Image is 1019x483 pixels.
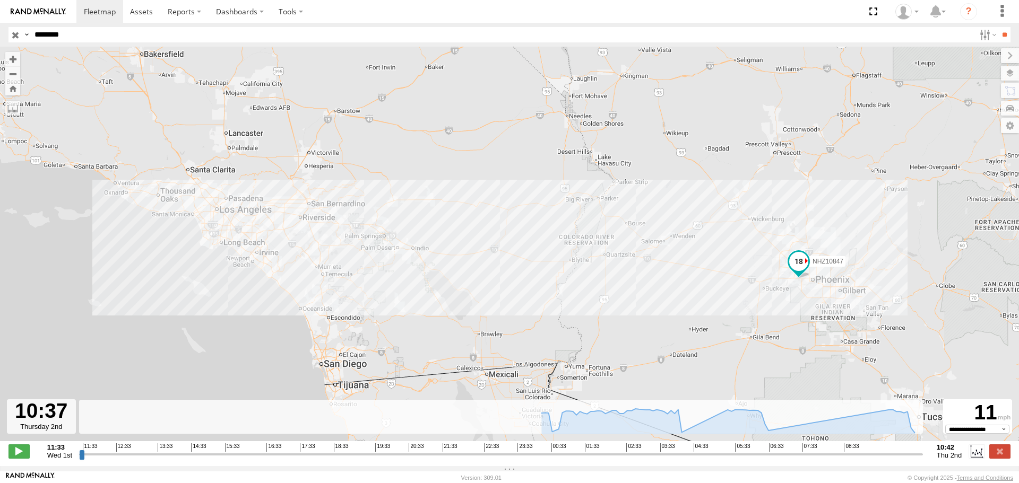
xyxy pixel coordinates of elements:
[83,443,98,452] span: 11:33
[960,3,977,20] i: ?
[191,443,206,452] span: 14:33
[945,401,1011,425] div: 11
[937,443,962,451] strong: 10:42
[266,443,281,452] span: 16:33
[517,443,532,452] span: 23:33
[844,443,859,452] span: 08:33
[5,52,20,66] button: Zoom in
[47,451,72,459] span: Wed 1st Oct 2025
[957,475,1013,481] a: Terms and Conditions
[300,443,315,452] span: 17:33
[11,8,66,15] img: rand-logo.svg
[8,444,30,458] label: Play/Stop
[937,451,962,459] span: Thu 2nd Oct 2025
[892,4,922,20] div: Zulema McIntosch
[1001,118,1019,133] label: Map Settings
[116,443,131,452] span: 12:33
[735,443,750,452] span: 05:33
[813,258,843,265] span: NHZ10847
[5,101,20,116] label: Measure
[443,443,457,452] span: 21:33
[334,443,349,452] span: 18:33
[47,443,72,451] strong: 11:33
[22,27,31,42] label: Search Query
[908,475,1013,481] div: © Copyright 2025 -
[484,443,499,452] span: 22:33
[802,443,817,452] span: 07:33
[6,472,55,483] a: Visit our Website
[694,443,709,452] span: 04:33
[975,27,998,42] label: Search Filter Options
[660,443,675,452] span: 03:33
[375,443,390,452] span: 19:33
[158,443,172,452] span: 13:33
[626,443,641,452] span: 02:33
[5,81,20,95] button: Zoom Home
[551,443,566,452] span: 00:33
[5,66,20,81] button: Zoom out
[461,475,502,481] div: Version: 309.01
[585,443,600,452] span: 01:33
[225,443,240,452] span: 15:33
[409,443,424,452] span: 20:33
[989,444,1011,458] label: Close
[769,443,784,452] span: 06:33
